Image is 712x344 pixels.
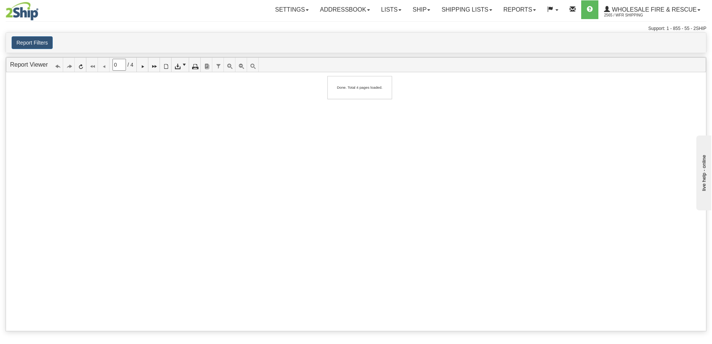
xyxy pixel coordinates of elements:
[172,58,189,72] a: Export
[189,58,201,72] a: Print
[148,58,160,72] a: Last Page
[137,58,148,72] a: Next Page
[498,0,542,19] a: Reports
[6,2,38,21] img: logo2565.jpg
[610,6,697,13] span: WHOLESALE FIRE & RESCUE
[269,0,314,19] a: Settings
[407,0,436,19] a: Ship
[6,6,69,12] div: live help - online
[75,58,86,72] a: Refresh
[314,0,376,19] a: Addressbook
[12,36,53,49] button: Report Filters
[604,12,660,19] span: 2565 / WFR Shipping
[160,58,172,72] a: Toggle Print Preview
[331,80,388,95] div: Done. Total 4 pages loaded.
[376,0,407,19] a: Lists
[10,61,48,68] a: Report Viewer
[127,61,129,69] span: /
[130,61,133,69] span: 4
[598,0,706,19] a: WHOLESALE FIRE & RESCUE 2565 / WFR Shipping
[6,25,706,32] div: Support: 1 - 855 - 55 - 2SHIP
[695,134,711,210] iframe: chat widget
[436,0,497,19] a: Shipping lists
